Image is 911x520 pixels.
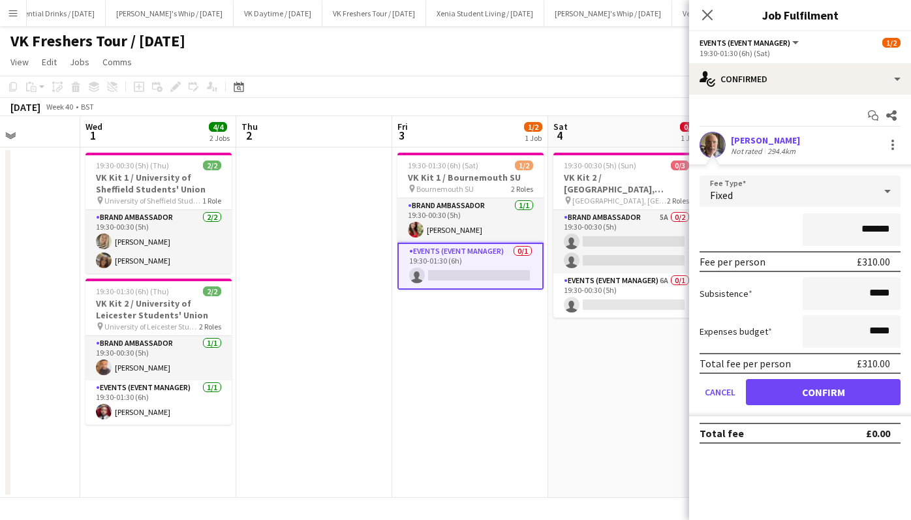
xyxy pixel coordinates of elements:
[10,56,29,68] span: View
[397,198,544,243] app-card-role: Brand Ambassador1/119:30-00:30 (5h)[PERSON_NAME]
[234,1,322,26] button: VK Daytime / [DATE]
[408,161,478,170] span: 19:30-01:30 (6h) (Sat)
[322,1,426,26] button: VK Freshers Tour / [DATE]
[395,128,408,143] span: 3
[700,427,744,440] div: Total fee
[765,146,798,156] div: 294.4km
[553,273,700,318] app-card-role: Events (Event Manager)6A0/119:30-00:30 (5h)
[42,56,57,68] span: Edit
[85,298,232,321] h3: VK Kit 2 / University of Leicester Students' Union
[416,184,474,194] span: Bournemouth SU
[202,196,221,206] span: 1 Role
[10,31,185,51] h1: VK Freshers Tour / [DATE]
[553,153,700,318] app-job-card: 19:30-00:30 (5h) (Sun)0/3VK Kit 2 / [GEOGRAPHIC_DATA], [GEOGRAPHIC_DATA] [GEOGRAPHIC_DATA], [GEOG...
[209,122,227,132] span: 4/4
[551,128,568,143] span: 4
[199,322,221,331] span: 2 Roles
[553,210,700,273] app-card-role: Brand Ambassador5A0/219:30-00:30 (5h)
[81,102,94,112] div: BST
[572,196,667,206] span: [GEOGRAPHIC_DATA], [GEOGRAPHIC_DATA]
[203,286,221,296] span: 2/2
[84,128,102,143] span: 1
[553,172,700,195] h3: VK Kit 2 / [GEOGRAPHIC_DATA], [GEOGRAPHIC_DATA]
[70,56,89,68] span: Jobs
[97,54,137,70] a: Comms
[85,279,232,425] app-job-card: 19:30-01:30 (6h) (Thu)2/2VK Kit 2 / University of Leicester Students' Union University of Leicest...
[5,54,34,70] a: View
[700,379,741,405] button: Cancel
[10,100,40,114] div: [DATE]
[700,288,752,299] label: Subsistence
[515,161,533,170] span: 1/2
[96,161,169,170] span: 19:30-00:30 (5h) (Thu)
[96,286,169,296] span: 19:30-01:30 (6h) (Thu)
[397,243,544,290] app-card-role: Events (Event Manager)0/119:30-01:30 (6h)
[689,7,911,23] h3: Job Fulfilment
[866,427,890,440] div: £0.00
[37,54,62,70] a: Edit
[104,196,202,206] span: University of Sheffield Students' Union
[397,172,544,183] h3: VK Kit 1 / Bournemouth SU
[700,326,772,337] label: Expenses budget
[524,122,542,132] span: 1/2
[104,322,199,331] span: University of Leicester Students' Union
[700,357,791,370] div: Total fee per person
[43,102,76,112] span: Week 40
[397,153,544,290] app-job-card: 19:30-01:30 (6h) (Sat)1/2VK Kit 1 / Bournemouth SU Bournemouth SU2 RolesBrand Ambassador1/119:30-...
[525,133,542,143] div: 1 Job
[731,134,800,146] div: [PERSON_NAME]
[553,121,568,132] span: Sat
[85,380,232,425] app-card-role: Events (Event Manager)1/119:30-01:30 (6h)[PERSON_NAME]
[857,357,890,370] div: £310.00
[857,255,890,268] div: £310.00
[85,153,232,273] app-job-card: 19:30-00:30 (5h) (Thu)2/2VK Kit 1 / University of Sheffield Students' Union University of Sheffie...
[681,133,698,143] div: 1 Job
[689,63,911,95] div: Confirmed
[426,1,544,26] button: Xenia Student Living / [DATE]
[731,146,765,156] div: Not rated
[85,336,232,380] app-card-role: Brand Ambassador1/119:30-00:30 (5h)[PERSON_NAME]
[667,196,689,206] span: 2 Roles
[203,161,221,170] span: 2/2
[700,38,790,48] span: Events (Event Manager)
[106,1,234,26] button: [PERSON_NAME]'s Whip / [DATE]
[672,1,771,26] button: Veezu Freshers / [DATE]
[239,128,258,143] span: 2
[85,121,102,132] span: Wed
[564,161,636,170] span: 19:30-00:30 (5h) (Sun)
[102,56,132,68] span: Comms
[671,161,689,170] span: 0/3
[746,379,901,405] button: Confirm
[397,121,408,132] span: Fri
[680,122,698,132] span: 0/3
[882,38,901,48] span: 1/2
[85,210,232,273] app-card-role: Brand Ambassador2/219:30-00:30 (5h)[PERSON_NAME][PERSON_NAME]
[241,121,258,132] span: Thu
[700,48,901,58] div: 19:30-01:30 (6h) (Sat)
[209,133,230,143] div: 2 Jobs
[511,184,533,194] span: 2 Roles
[710,189,733,202] span: Fixed
[700,38,801,48] button: Events (Event Manager)
[85,172,232,195] h3: VK Kit 1 / University of Sheffield Students' Union
[700,255,765,268] div: Fee per person
[65,54,95,70] a: Jobs
[544,1,672,26] button: [PERSON_NAME]'s Whip / [DATE]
